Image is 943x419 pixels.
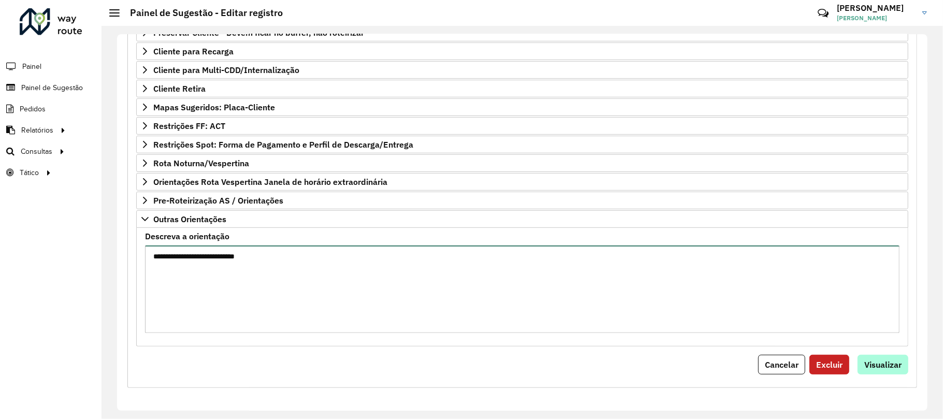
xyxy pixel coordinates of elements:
span: Outras Orientações [153,215,226,223]
a: Cliente para Recarga [136,42,908,60]
a: Outras Orientações [136,210,908,228]
button: Visualizar [858,355,908,374]
span: Preservar Cliente - Devem ficar no buffer, não roteirizar [153,28,364,37]
span: Cliente para Multi-CDD/Internalização [153,66,299,74]
label: Descreva a orientação [145,230,229,242]
span: Restrições FF: ACT [153,122,225,130]
a: Cliente para Multi-CDD/Internalização [136,61,908,79]
span: Pedidos [20,104,46,114]
a: Contato Rápido [812,2,834,24]
h2: Painel de Sugestão - Editar registro [120,7,283,19]
span: Tático [20,167,39,178]
a: Orientações Rota Vespertina Janela de horário extraordinária [136,173,908,191]
a: Rota Noturna/Vespertina [136,154,908,172]
button: Cancelar [758,355,805,374]
span: Visualizar [864,359,902,370]
span: Pre-Roteirização AS / Orientações [153,196,283,205]
span: Rota Noturna/Vespertina [153,159,249,167]
span: Orientações Rota Vespertina Janela de horário extraordinária [153,178,387,186]
a: Cliente Retira [136,80,908,97]
span: Relatórios [21,125,53,136]
span: [PERSON_NAME] [837,13,915,23]
span: Restrições Spot: Forma de Pagamento e Perfil de Descarga/Entrega [153,140,413,149]
a: Mapas Sugeridos: Placa-Cliente [136,98,908,116]
h3: [PERSON_NAME] [837,3,915,13]
button: Excluir [809,355,849,374]
div: Outras Orientações [136,228,908,346]
span: Cliente Retira [153,84,206,93]
span: Cliente para Recarga [153,47,234,55]
a: Pre-Roteirização AS / Orientações [136,192,908,209]
span: Painel de Sugestão [21,82,83,93]
span: Mapas Sugeridos: Placa-Cliente [153,103,275,111]
a: Restrições FF: ACT [136,117,908,135]
a: Restrições Spot: Forma de Pagamento e Perfil de Descarga/Entrega [136,136,908,153]
span: Cancelar [765,359,799,370]
span: Excluir [816,359,843,370]
span: Consultas [21,146,52,157]
span: Painel [22,61,41,72]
